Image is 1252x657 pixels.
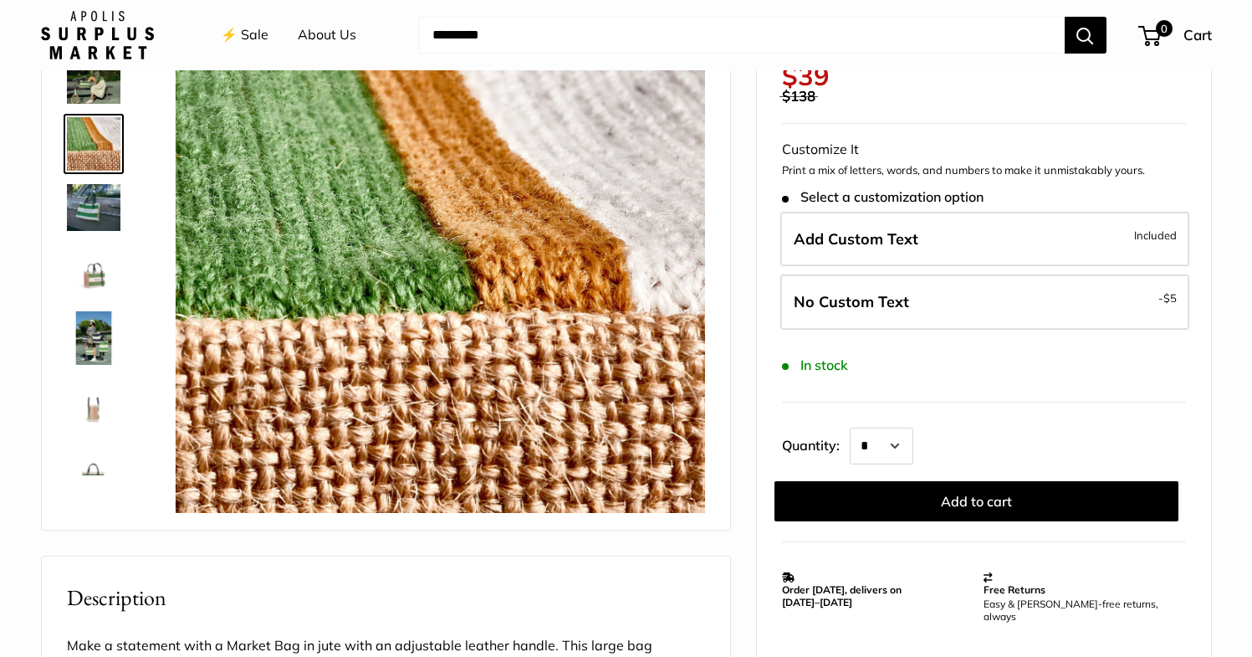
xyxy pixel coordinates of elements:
a: ⚡️ Sale [221,23,268,48]
strong: Order [DATE], delivers on [DATE]–[DATE] [782,583,902,608]
span: $39 [782,59,830,92]
span: 0 [1155,20,1172,37]
h2: Description [67,582,705,614]
span: Included [1134,225,1177,245]
span: $138 [782,87,815,105]
span: Select a customization option [782,189,984,205]
span: Add Custom Text [794,229,918,249]
p: Easy & [PERSON_NAME]-free returns, always [984,598,1178,623]
span: - [1158,288,1177,308]
img: description_A close up of our first Chenille Jute Market Bag [67,117,120,171]
label: Quantity: [782,423,850,465]
label: Add Custom Text [780,212,1189,267]
img: Petite Market Bag in Court Green Chenille with Adjustable Handle [67,311,120,365]
a: description_Stamp of authenticity printed on the back [64,442,124,502]
button: Add to cart [774,481,1178,521]
label: Leave Blank [780,275,1189,330]
a: Petite Market Bag in Court Green Chenille with Adjustable Handle [64,308,124,368]
img: Petite Market Bag in Court Green Chenille with Adjustable Handle [67,378,120,432]
a: Petite Market Bag in Court Green Chenille with Adjustable Handle [64,375,124,435]
a: description_A close up of our first Chenille Jute Market Bag [64,114,124,174]
span: $5 [1163,291,1177,305]
input: Search... [419,17,1065,54]
a: About Us [298,23,356,48]
a: description_Part of our original Chenille Collection [64,181,124,234]
img: description_Adjustable Handles for whatever mood you are in [67,50,120,104]
div: Customize It [782,137,1186,162]
img: description_Part of our original Chenille Collection [67,184,120,230]
button: Search [1065,17,1106,54]
p: Print a mix of letters, words, and numbers to make it unmistakably yours. [782,162,1186,179]
img: Petite Market Bag in Court Green Chenille with Adjustable Handle [67,244,120,298]
a: Petite Market Bag in Court Green Chenille with Adjustable Handle [64,241,124,301]
span: In stock [782,357,848,373]
a: description_Adjustable Handles for whatever mood you are in [64,47,124,107]
a: 0 Cart [1140,22,1212,49]
img: Apolis: Surplus Market [41,11,154,59]
img: description_Stamp of authenticity printed on the back [67,445,120,499]
span: Cart [1183,26,1212,44]
span: No Custom Text [794,292,909,311]
strong: Free Returns [984,583,1045,596]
